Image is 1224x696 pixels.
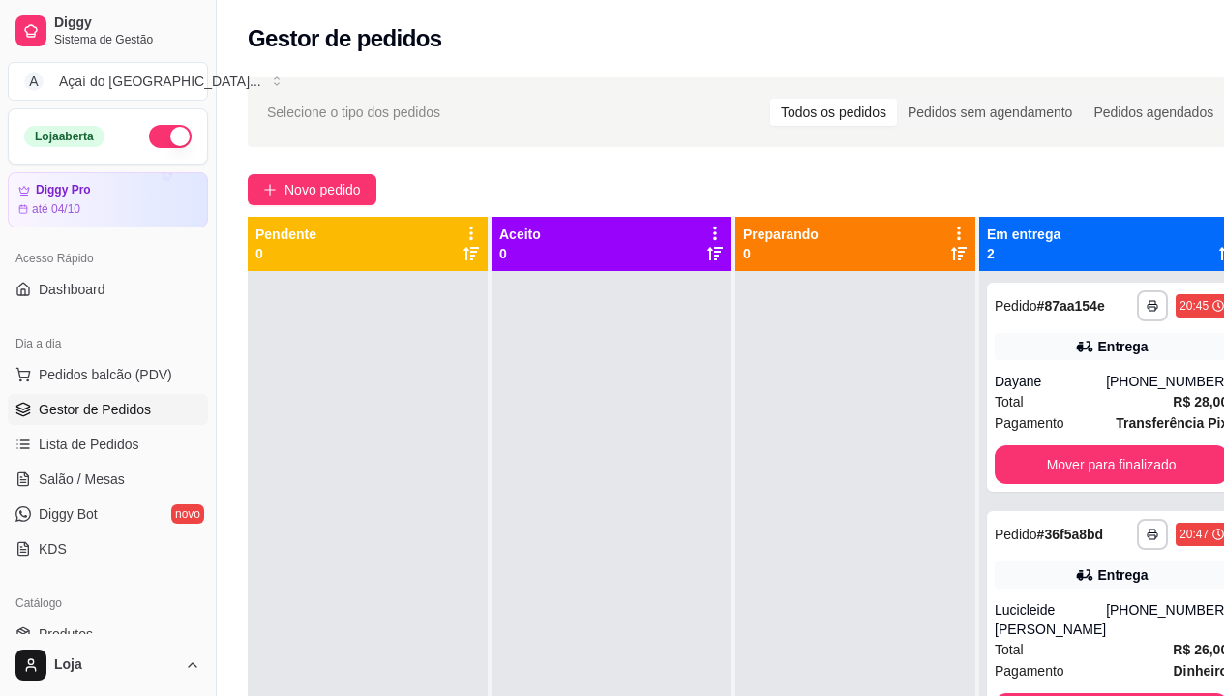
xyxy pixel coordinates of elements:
span: Lista de Pedidos [39,435,139,454]
div: Dayane [995,372,1106,391]
a: Diggy Proaté 04/10 [8,172,208,227]
div: Entrega [1098,565,1149,585]
button: Alterar Status [149,125,192,148]
span: Produtos [39,624,93,644]
span: Sistema de Gestão [54,32,200,47]
p: 0 [499,244,541,263]
span: Selecione o tipo dos pedidos [267,102,440,123]
span: Pagamento [995,660,1064,681]
button: Loja [8,642,208,688]
a: Salão / Mesas [8,464,208,495]
span: Pedido [995,527,1037,542]
div: Dia a dia [8,328,208,359]
span: Pedido [995,298,1037,314]
p: 2 [987,244,1060,263]
strong: # 36f5a8bd [1037,527,1104,542]
span: Gestor de Pedidos [39,400,151,419]
span: Pagamento [995,412,1064,434]
button: Novo pedido [248,174,376,205]
p: Em entrega [987,225,1060,244]
span: Pedidos balcão (PDV) [39,365,172,384]
span: Salão / Mesas [39,469,125,489]
div: 20:47 [1179,527,1209,542]
div: Lucicleide [PERSON_NAME] [995,600,1106,639]
div: Todos os pedidos [770,99,897,126]
a: Lista de Pedidos [8,429,208,460]
article: até 04/10 [32,201,80,217]
span: Total [995,391,1024,412]
p: 0 [255,244,316,263]
strong: # 87aa154e [1037,298,1105,314]
div: Pedidos sem agendamento [897,99,1083,126]
a: Diggy Botnovo [8,499,208,530]
span: Novo pedido [284,179,361,200]
button: Select a team [8,62,208,101]
span: Loja [54,656,177,674]
div: Loja aberta [24,126,104,147]
div: Pedidos agendados [1083,99,1224,126]
span: plus [263,183,277,197]
a: Gestor de Pedidos [8,394,208,425]
span: KDS [39,539,67,559]
button: Pedidos balcão (PDV) [8,359,208,390]
a: DiggySistema de Gestão [8,8,208,54]
a: Dashboard [8,274,208,305]
div: Entrega [1098,337,1149,356]
h2: Gestor de pedidos [248,23,442,54]
p: Aceito [499,225,541,244]
span: Diggy Bot [39,504,98,524]
p: Pendente [255,225,316,244]
span: Diggy [54,15,200,32]
span: Dashboard [39,280,105,299]
p: 0 [743,244,819,263]
div: Açaí do [GEOGRAPHIC_DATA] ... [59,72,261,91]
a: KDS [8,533,208,564]
a: Produtos [8,619,208,650]
span: Total [995,639,1024,660]
div: Acesso Rápido [8,243,208,274]
p: Preparando [743,225,819,244]
div: 20:45 [1179,298,1209,314]
div: Catálogo [8,588,208,619]
article: Diggy Pro [36,183,91,197]
span: A [24,72,44,91]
